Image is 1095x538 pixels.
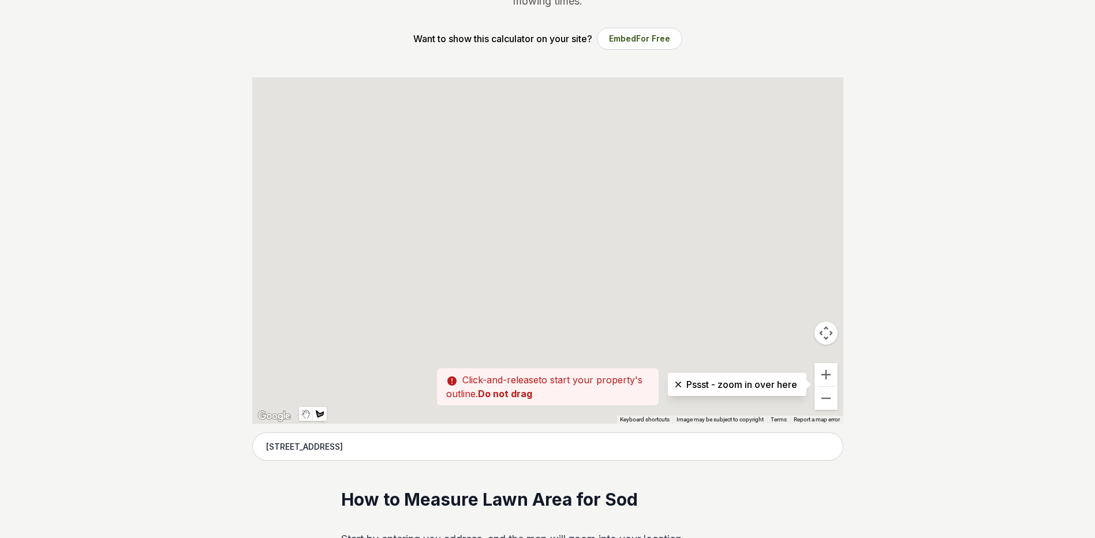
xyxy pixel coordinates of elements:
button: Map camera controls [814,322,838,345]
button: EmbedFor Free [597,28,682,50]
p: Want to show this calculator on your site? [413,32,592,46]
button: Draw a shape [313,407,327,421]
a: Terms [771,416,787,423]
button: Zoom in [814,363,838,386]
span: For Free [636,33,670,43]
strong: Do not drag [478,388,532,399]
input: Enter your address to get started [252,432,843,461]
p: to start your property's outline. [437,368,659,405]
img: Google [255,409,293,424]
a: Open this area in Google Maps (opens a new window) [255,409,293,424]
button: Zoom out [814,387,838,410]
a: Report a map error [794,416,840,423]
p: Pssst - zoom in over here [677,378,797,391]
span: Click-and-release [462,374,539,386]
h2: How to Measure Lawn Area for Sod [341,488,754,511]
button: Stop drawing [299,407,313,421]
button: Keyboard shortcuts [620,416,670,424]
span: Image may be subject to copyright [677,416,764,423]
